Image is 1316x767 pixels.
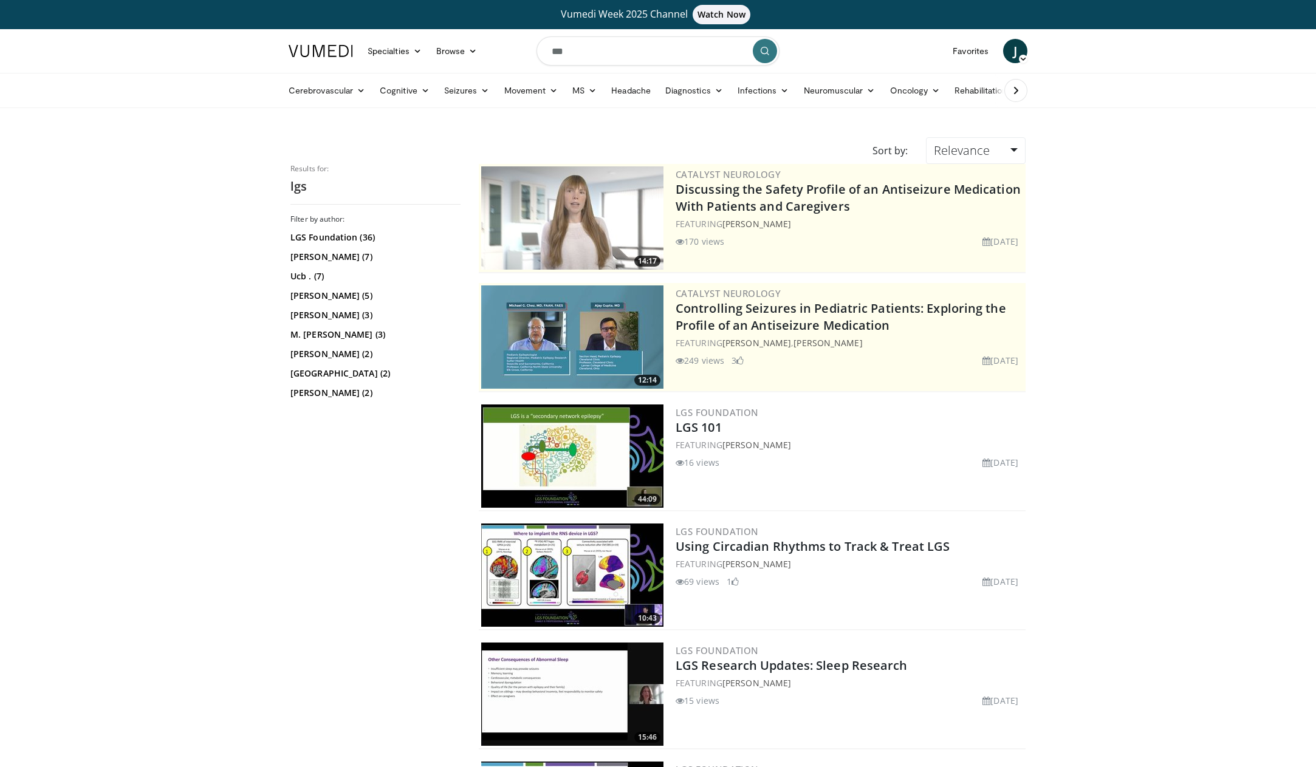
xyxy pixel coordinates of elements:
a: LGS Foundation [676,525,759,537]
a: Catalyst Neurology [676,287,781,299]
a: Favorites [945,39,996,63]
li: 16 views [676,456,719,469]
a: [PERSON_NAME] (3) [290,309,458,321]
a: Catalyst Neurology [676,168,781,180]
a: Ucb . (7) [290,270,458,282]
a: [PERSON_NAME] [722,558,791,570]
a: LGS Research Updates: Sleep Research [676,657,908,673]
a: [PERSON_NAME] [722,218,791,230]
li: 1 [727,575,739,588]
a: Rehabilitation [947,78,1014,103]
a: 44:09 [481,404,663,508]
a: Discussing the Safety Profile of an Antiseizure Medication With Patients and Caregivers [676,181,1021,214]
li: [DATE] [982,456,1018,469]
img: c23d0a25-a0b6-49e6-ba12-869cdc8b250a.png.300x170_q85_crop-smart_upscale.jpg [481,166,663,270]
a: Specialties [360,39,429,63]
a: Controlling Seizures in Pediatric Patients: Exploring the Profile of an Antiseizure Medication [676,300,1006,333]
li: [DATE] [982,694,1018,707]
div: Sort by: [863,137,917,164]
a: [PERSON_NAME] (2) [290,348,458,360]
a: Relevance [926,137,1026,164]
li: [DATE] [982,575,1018,588]
a: 10:43 [481,523,663,627]
a: MS [565,78,604,103]
span: Vumedi Week 2025 Channel [561,7,755,21]
a: [PERSON_NAME] (7) [290,251,458,263]
img: c42ba430-e7f5-4aac-8893-3327da3148db.300x170_q85_crop-smart_upscale.jpg [481,643,663,746]
img: 5e01731b-4d4e-47f8-b775-0c1d7f1e3c52.png.300x170_q85_crop-smart_upscale.jpg [481,285,663,389]
h3: Filter by author: [290,214,461,224]
span: 15:46 [634,732,660,743]
li: 3 [732,354,744,367]
a: Browse [429,39,485,63]
a: Vumedi Week 2025 ChannelWatch Now [290,5,1026,24]
img: f3303e8e-422d-4d3b-82a9-87aa0cf33a6d.300x170_q85_crop-smart_upscale.jpg [481,523,663,627]
a: [PERSON_NAME] [793,337,862,349]
img: df61b32f-9be5-4a30-9380-d3b450cc92f2.300x170_q85_crop-smart_upscale.jpg [481,404,663,508]
a: 12:14 [481,285,663,389]
li: [DATE] [982,354,1018,367]
a: LGS Foundation (36) [290,231,458,244]
div: FEATURING [676,677,1023,689]
input: Search topics, interventions [536,36,780,66]
a: [PERSON_NAME] [722,677,791,689]
a: Oncology [883,78,948,103]
a: [PERSON_NAME] (2) [290,387,458,399]
a: 15:46 [481,643,663,746]
div: FEATURING , [676,336,1023,349]
li: 249 views [676,354,724,367]
div: FEATURING [676,217,1023,230]
a: Headache [604,78,658,103]
span: 14:17 [634,256,660,267]
a: Cerebrovascular [281,78,372,103]
a: [PERSON_NAME] [722,439,791,451]
li: 69 views [676,575,719,588]
a: Infections [730,78,797,103]
li: 170 views [676,235,724,248]
a: Cognitive [372,78,437,103]
span: Relevance [934,142,990,159]
span: 10:43 [634,613,660,624]
img: VuMedi Logo [289,45,353,57]
a: Movement [497,78,566,103]
li: 15 views [676,694,719,707]
div: FEATURING [676,557,1023,570]
div: FEATURING [676,438,1023,451]
span: Watch Now [693,5,750,24]
a: LGS Foundation [676,406,759,418]
a: [PERSON_NAME] [722,337,791,349]
p: Results for: [290,164,461,174]
a: Diagnostics [658,78,730,103]
a: J [1003,39,1027,63]
a: LGS Foundation [676,644,759,656]
span: 44:09 [634,494,660,505]
a: [GEOGRAPHIC_DATA] (2) [290,367,458,380]
a: Neuromuscular [797,78,883,103]
a: Using Circadian Rhythms to Track & Treat LGS [676,538,950,554]
a: M. [PERSON_NAME] (3) [290,329,458,341]
h2: lgs [290,179,461,194]
li: [DATE] [982,235,1018,248]
span: 12:14 [634,375,660,386]
a: [PERSON_NAME] (5) [290,290,458,302]
a: Seizures [437,78,497,103]
a: 14:17 [481,166,663,270]
a: LGS 101 [676,419,722,435]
